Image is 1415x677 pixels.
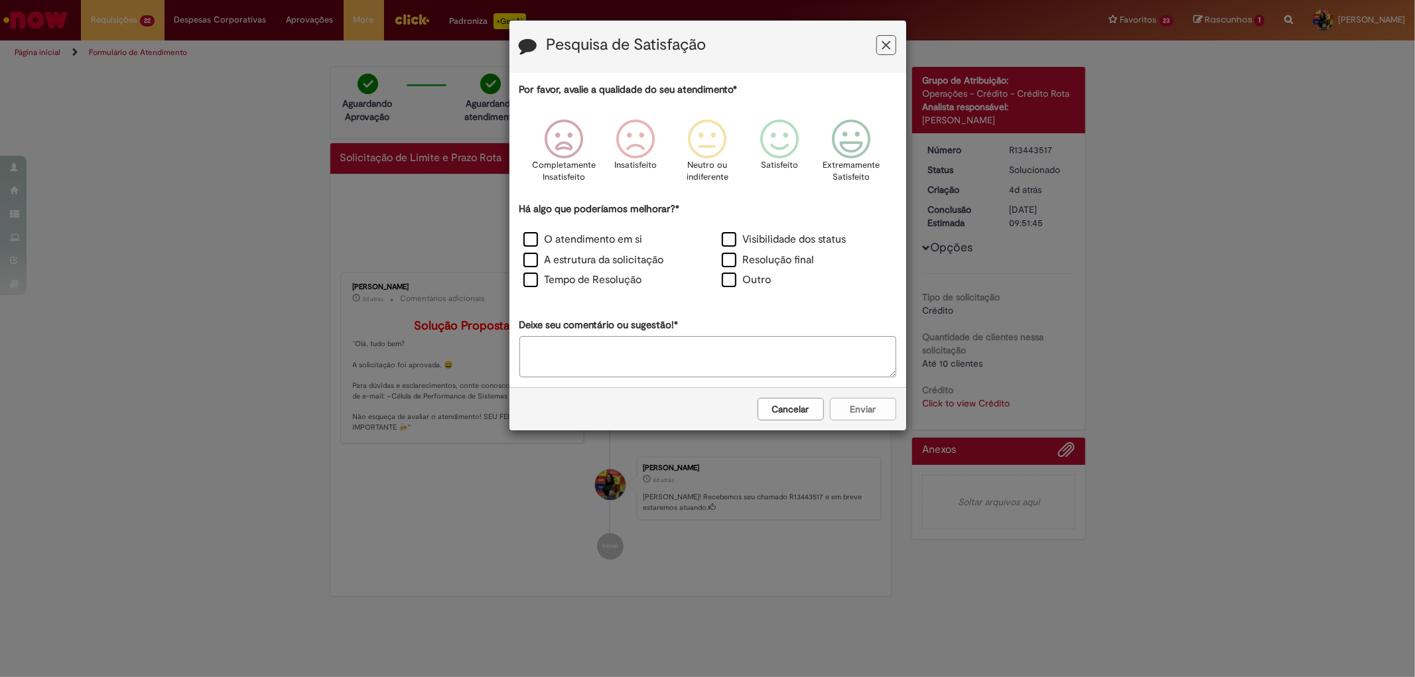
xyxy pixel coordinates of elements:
[746,109,813,200] div: Satisfeito
[602,109,669,200] div: Insatisfeito
[532,159,596,184] p: Completamente Insatisfeito
[761,159,798,172] p: Satisfeito
[614,159,657,172] p: Insatisfeito
[722,232,846,247] label: Visibilidade dos status
[823,159,880,184] p: Extremamente Satisfeito
[547,36,707,54] label: Pesquisa de Satisfação
[519,318,679,332] label: Deixe seu comentário ou sugestão!*
[722,253,815,268] label: Resolução final
[519,83,738,97] label: Por favor, avalie a qualidade do seu atendimento*
[722,273,772,288] label: Outro
[530,109,598,200] div: Completamente Insatisfeito
[817,109,885,200] div: Extremamente Satisfeito
[758,398,824,420] button: Cancelar
[683,159,731,184] p: Neutro ou indiferente
[523,253,664,268] label: A estrutura da solicitação
[523,232,643,247] label: O atendimento em si
[673,109,741,200] div: Neutro ou indiferente
[519,202,896,292] div: Há algo que poderíamos melhorar?*
[523,273,642,288] label: Tempo de Resolução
